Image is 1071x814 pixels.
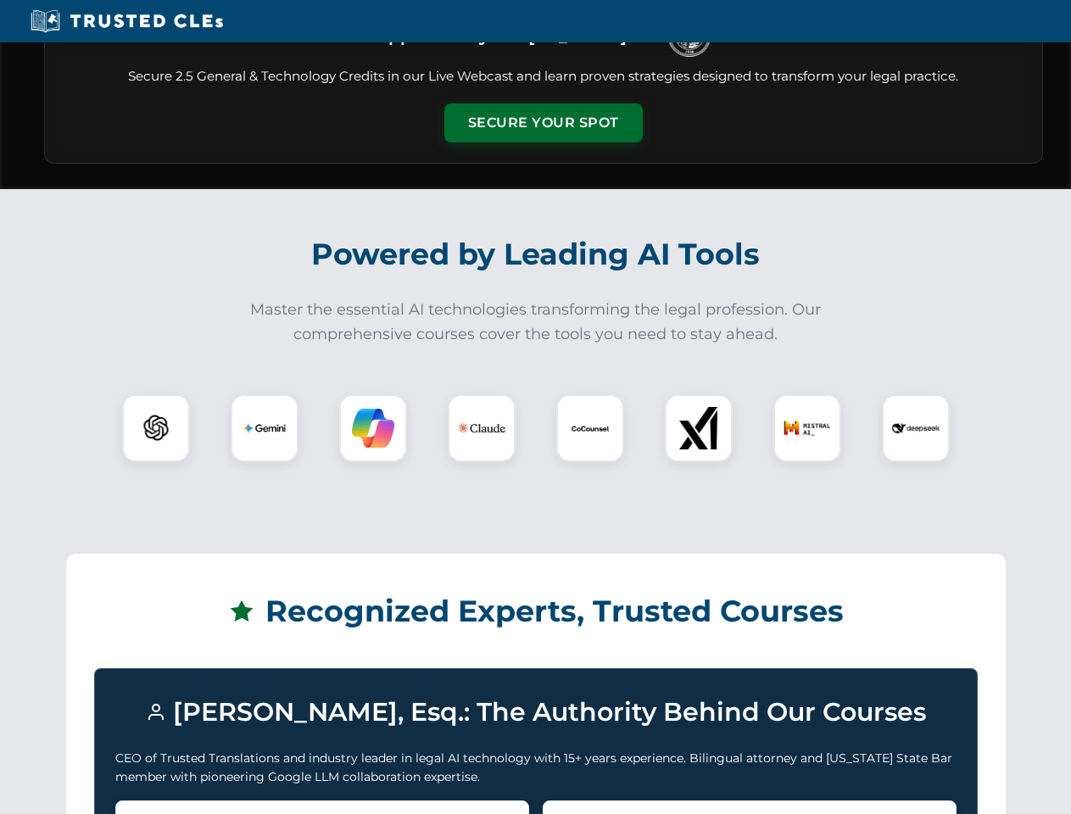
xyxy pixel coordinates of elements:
[458,404,505,452] img: Claude Logo
[882,394,950,462] div: DeepSeek
[115,689,957,735] h3: [PERSON_NAME], Esq.: The Authority Behind Our Courses
[94,582,978,641] h2: Recognized Experts, Trusted Courses
[339,394,407,462] div: Copilot
[66,225,1006,284] h2: Powered by Leading AI Tools
[243,407,286,449] img: Gemini Logo
[239,298,833,347] p: Master the essential AI technologies transforming the legal profession. Our comprehensive courses...
[131,404,181,453] img: ChatGPT Logo
[444,103,643,142] button: Secure Your Spot
[448,394,516,462] div: Claude
[569,407,611,449] img: CoCounsel Logo
[122,394,190,462] div: ChatGPT
[773,394,841,462] div: Mistral AI
[115,749,957,787] p: CEO of Trusted Translations and industry leader in legal AI technology with 15+ years experience....
[784,404,831,452] img: Mistral AI Logo
[231,394,298,462] div: Gemini
[892,404,940,452] img: DeepSeek Logo
[65,67,1022,86] p: Secure 2.5 General & Technology Credits in our Live Webcast and learn proven strategies designed ...
[352,407,394,449] img: Copilot Logo
[556,394,624,462] div: CoCounsel
[665,394,733,462] div: xAI
[678,407,720,449] img: xAI Logo
[25,8,228,34] img: Trusted CLEs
